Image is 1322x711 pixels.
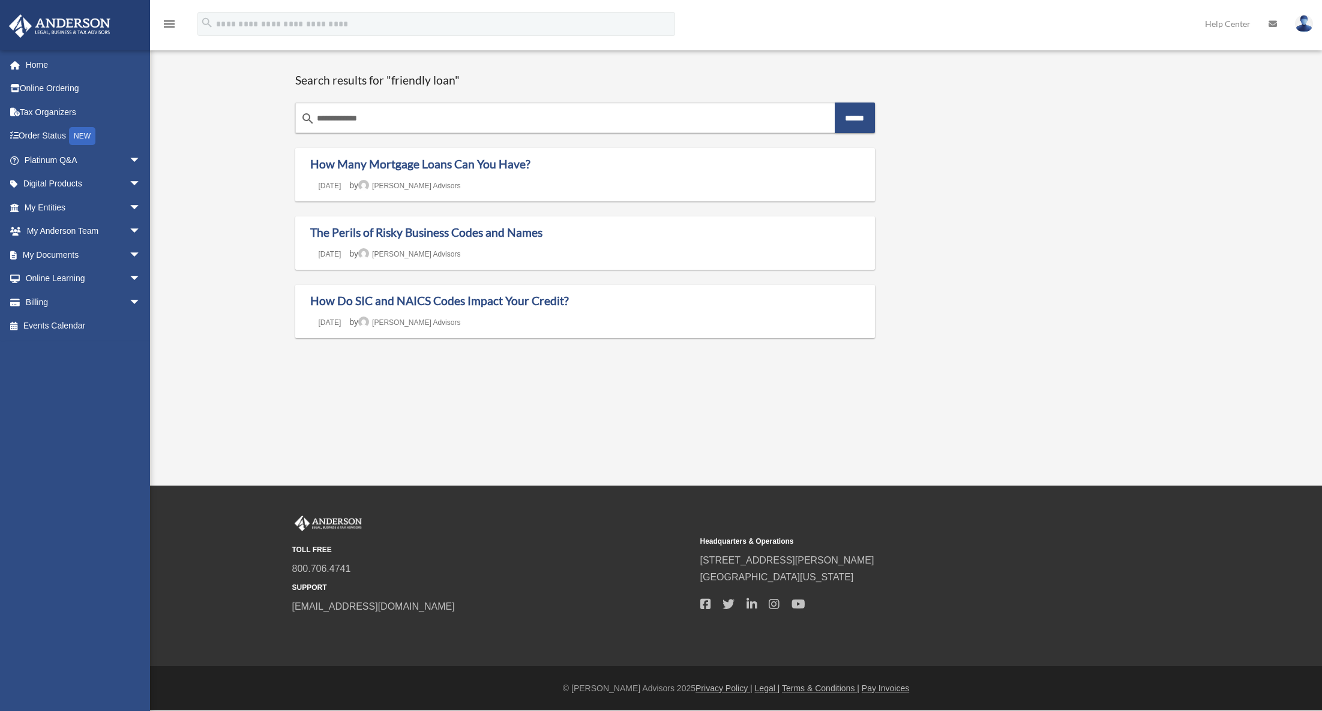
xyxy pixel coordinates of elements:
[8,314,159,338] a: Events Calendar
[8,172,159,196] a: Digital Productsarrow_drop_down
[349,249,460,258] span: by
[69,127,95,145] div: NEW
[8,77,159,101] a: Online Ordering
[5,14,114,38] img: Anderson Advisors Platinum Portal
[310,318,350,327] a: [DATE]
[162,21,176,31] a: menu
[782,683,859,693] a: Terms & Conditions |
[349,180,460,190] span: by
[310,294,569,308] a: How Do SIC and NAICS Codes Impact Your Credit?
[292,582,692,594] small: SUPPORT
[8,100,159,124] a: Tax Organizers
[700,535,1100,548] small: Headquarters & Operations
[700,555,874,565] a: [STREET_ADDRESS][PERSON_NAME]
[310,182,350,190] a: [DATE]
[129,172,153,197] span: arrow_drop_down
[8,243,159,267] a: My Documentsarrow_drop_down
[755,683,780,693] a: Legal |
[129,290,153,315] span: arrow_drop_down
[310,225,542,239] a: The Perils of Risky Business Codes and Names
[292,564,351,574] a: 800.706.4741
[8,290,159,314] a: Billingarrow_drop_down
[1295,15,1313,32] img: User Pic
[129,267,153,291] span: arrow_drop_down
[129,148,153,173] span: arrow_drop_down
[129,195,153,220] span: arrow_drop_down
[292,544,692,556] small: TOLL FREE
[295,73,876,88] h1: Search results for "friendly loan"
[310,157,530,171] a: How Many Mortgage Loans Can You Have?
[8,267,159,291] a: Online Learningarrow_drop_down
[301,112,315,126] i: search
[349,317,460,327] span: by
[8,53,153,77] a: Home
[8,195,159,219] a: My Entitiesarrow_drop_down
[310,250,350,258] a: [DATE]
[358,182,460,190] a: [PERSON_NAME] Advisors
[129,219,153,244] span: arrow_drop_down
[129,243,153,267] span: arrow_drop_down
[862,683,909,693] a: Pay Invoices
[358,250,460,258] a: [PERSON_NAME] Advisors
[292,516,364,531] img: Anderson Advisors Platinum Portal
[696,683,753,693] a: Privacy Policy |
[8,219,159,243] a: My Anderson Teamarrow_drop_down
[200,16,214,29] i: search
[150,681,1322,696] div: © [PERSON_NAME] Advisors 2025
[700,572,854,582] a: [GEOGRAPHIC_DATA][US_STATE]
[162,17,176,31] i: menu
[358,318,460,327] a: [PERSON_NAME] Advisors
[8,148,159,172] a: Platinum Q&Aarrow_drop_down
[8,124,159,149] a: Order StatusNEW
[292,601,455,611] a: [EMAIL_ADDRESS][DOMAIN_NAME]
